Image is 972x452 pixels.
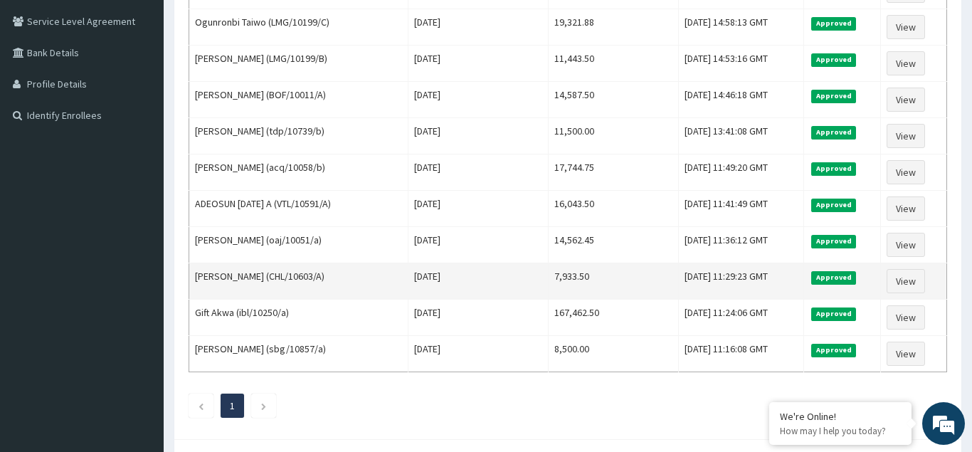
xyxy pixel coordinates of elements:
a: Page 1 is your current page [230,399,235,412]
span: Approved [811,17,856,30]
span: Approved [811,199,856,211]
td: [DATE] 11:16:08 GMT [678,336,803,372]
td: [DATE] 11:36:12 GMT [678,227,803,263]
td: [DATE] 11:41:49 GMT [678,191,803,227]
span: We're online! [83,135,196,279]
a: Previous page [198,399,204,412]
td: [DATE] [408,336,548,372]
td: [DATE] [408,82,548,118]
td: [PERSON_NAME] (tdp/10739/b) [189,118,408,154]
a: View [887,124,925,148]
span: Approved [811,308,856,320]
a: View [887,196,925,221]
a: View [887,88,925,112]
span: Approved [811,90,856,103]
td: 167,462.50 [549,300,679,336]
div: Minimize live chat window [233,7,268,41]
a: View [887,305,925,330]
td: [DATE] 14:46:18 GMT [678,82,803,118]
td: [DATE] 11:29:23 GMT [678,263,803,300]
span: Approved [811,126,856,139]
td: Ogunronbi Taiwo (LMG/10199/C) [189,9,408,46]
a: View [887,269,925,293]
td: [DATE] 11:49:20 GMT [678,154,803,191]
td: [PERSON_NAME] (acq/10058/b) [189,154,408,191]
td: Gift Akwa (ibl/10250/a) [189,300,408,336]
td: 7,933.50 [549,263,679,300]
td: 14,587.50 [549,82,679,118]
a: View [887,342,925,366]
td: [PERSON_NAME] (oaj/10051/a) [189,227,408,263]
td: 14,562.45 [549,227,679,263]
td: [PERSON_NAME] (CHL/10603/A) [189,263,408,300]
td: [PERSON_NAME] (LMG/10199/B) [189,46,408,82]
span: Approved [811,53,856,66]
td: 11,443.50 [549,46,679,82]
span: Approved [811,162,856,175]
span: Approved [811,271,856,284]
td: [DATE] 11:24:06 GMT [678,300,803,336]
td: 19,321.88 [549,9,679,46]
td: [DATE] [408,46,548,82]
td: 17,744.75 [549,154,679,191]
td: 16,043.50 [549,191,679,227]
a: Next page [260,399,267,412]
td: [DATE] [408,118,548,154]
td: 11,500.00 [549,118,679,154]
img: d_794563401_company_1708531726252_794563401 [26,71,58,107]
p: How may I help you today? [780,425,901,437]
a: View [887,160,925,184]
td: [PERSON_NAME] (BOF/10011/A) [189,82,408,118]
td: [DATE] [408,300,548,336]
a: View [887,15,925,39]
a: View [887,233,925,257]
td: [DATE] [408,9,548,46]
span: Approved [811,344,856,357]
td: [DATE] 13:41:08 GMT [678,118,803,154]
td: 8,500.00 [549,336,679,372]
td: [DATE] [408,263,548,300]
div: Chat with us now [74,80,239,98]
td: [DATE] 14:53:16 GMT [678,46,803,82]
td: [DATE] [408,227,548,263]
td: [DATE] 14:58:13 GMT [678,9,803,46]
td: [DATE] [408,191,548,227]
td: ADEOSUN [DATE] A (VTL/10591/A) [189,191,408,227]
a: View [887,51,925,75]
td: [PERSON_NAME] (sbg/10857/a) [189,336,408,372]
div: We're Online! [780,410,901,423]
td: [DATE] [408,154,548,191]
textarea: Type your message and hit 'Enter' [7,301,271,351]
span: Approved [811,235,856,248]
